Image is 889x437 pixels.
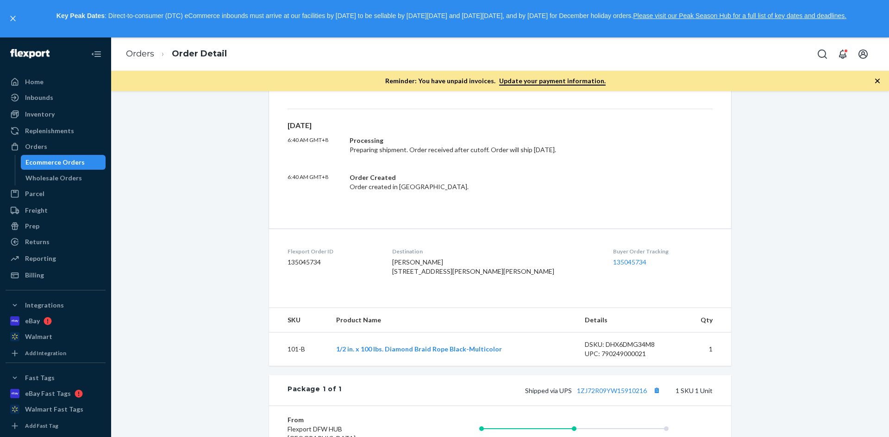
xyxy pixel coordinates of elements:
[25,173,82,183] div: Wholesale Orders
[679,332,731,366] td: 1
[392,258,554,275] span: [PERSON_NAME] [STREET_ADDRESS][PERSON_NAME][PERSON_NAME]
[854,45,872,63] button: Open account menu
[25,316,40,326] div: eBay
[25,158,85,167] div: Ecommerce Orders
[25,332,52,341] div: Walmart
[25,422,58,430] div: Add Fast Tag
[585,340,672,349] div: DSKU: DHX6DMG34M8
[8,14,18,23] button: close,
[350,173,623,191] div: Order created in [GEOGRAPHIC_DATA].
[288,258,377,267] dd: 135045734
[25,271,44,280] div: Billing
[392,247,598,255] dt: Destination
[25,389,71,398] div: eBay Fast Tags
[6,348,106,359] a: Add Integration
[6,186,106,201] a: Parcel
[10,49,50,58] img: Flexport logo
[6,420,106,431] a: Add Fast Tag
[25,126,74,135] div: Replenishments
[6,234,106,249] a: Returns
[329,308,577,332] th: Product Name
[651,384,663,396] button: Copy tracking number
[6,123,106,138] a: Replenishments
[613,258,646,266] a: 135045734
[6,298,106,313] button: Integrations
[350,136,623,145] div: Processing
[288,136,342,154] p: 6:40 AM GMT+8
[6,203,106,218] a: Freight
[342,384,713,396] div: 1 SKU 1 Unit
[6,386,106,401] a: eBay Fast Tags
[288,415,398,425] dt: From
[577,387,647,394] a: 1ZJ72R09YW15910216
[679,308,731,332] th: Qty
[6,107,106,122] a: Inventory
[288,247,377,255] dt: Flexport Order ID
[6,90,106,105] a: Inbounds
[499,77,606,86] a: Update your payment information.
[385,76,606,86] p: Reminder: You have unpaid invoices.
[25,142,47,151] div: Orders
[585,349,672,358] div: UPC: 790249000021
[269,308,329,332] th: SKU
[25,349,66,357] div: Add Integration
[350,136,623,154] div: Preparing shipment. Order received after cutoff. Order will ship [DATE].
[525,387,663,394] span: Shipped via UPS
[25,405,83,414] div: Walmart Fast Tags
[6,251,106,266] a: Reporting
[25,77,44,86] div: Home
[833,45,852,63] button: Open notifications
[25,301,64,310] div: Integrations
[6,370,106,385] button: Fast Tags
[288,173,342,191] p: 6:40 AM GMT+8
[269,332,329,366] td: 101-B
[25,222,39,231] div: Prep
[21,155,106,170] a: Ecommerce Orders
[288,120,713,131] p: [DATE]
[126,49,154,59] a: Orders
[25,189,44,198] div: Parcel
[6,219,106,234] a: Prep
[25,373,55,382] div: Fast Tags
[6,314,106,328] a: eBay
[6,139,106,154] a: Orders
[6,402,106,417] a: Walmart Fast Tags
[6,329,106,344] a: Walmart
[288,384,342,396] div: Package 1 of 1
[25,110,55,119] div: Inventory
[6,74,106,89] a: Home
[577,308,679,332] th: Details
[22,8,881,24] p: : Direct-to-consumer (DTC) eCommerce inbounds must arrive at our facilities by [DATE] to be sella...
[336,345,502,353] a: 1/2 in. x 100 lbs. Diamond Braid Rope Black-Multicolor
[172,49,227,59] a: Order Detail
[25,254,56,263] div: Reporting
[350,173,623,182] div: Order Created
[87,45,106,63] button: Close Navigation
[633,12,846,19] a: Please visit our Peak Season Hub for a full list of key dates and deadlines.
[21,171,106,185] a: Wholesale Orders
[813,45,832,63] button: Open Search Box
[56,12,105,19] strong: Key Peak Dates
[25,237,50,246] div: Returns
[6,268,106,283] a: Billing
[25,93,53,102] div: Inbounds
[25,206,48,215] div: Freight
[119,40,234,68] ol: breadcrumbs
[613,247,713,255] dt: Buyer Order Tracking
